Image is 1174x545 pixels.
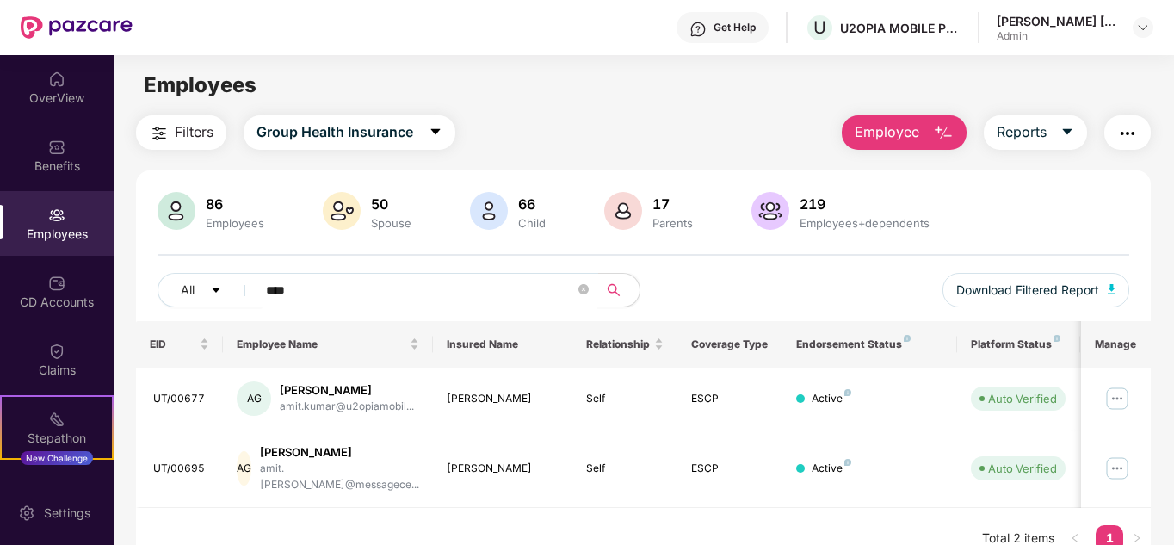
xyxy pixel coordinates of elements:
[48,275,65,292] img: svg+xml;base64,PHN2ZyBpZD0iQ0RfQWNjb3VudHMiIGRhdGEtbmFtZT0iQ0QgQWNjb3VudHMiIHhtbG5zPSJodHRwOi8vd3...
[689,21,707,38] img: svg+xml;base64,PHN2ZyBpZD0iSGVscC0zMngzMiIgeG1sbnM9Imh0dHA6Ly93d3cudzMub3JnLzIwMDAvc3ZnIiB3aWR0aD...
[988,460,1057,477] div: Auto Verified
[751,192,789,230] img: svg+xml;base64,PHN2ZyB4bWxucz0iaHR0cDovL3d3dy53My5vcmcvMjAwMC9zdmciIHhtbG5zOnhsaW5rPSJodHRwOi8vd3...
[368,216,415,230] div: Spouse
[256,121,413,143] span: Group Health Insurance
[136,115,226,150] button: Filters
[1070,533,1080,543] span: left
[515,216,549,230] div: Child
[2,430,112,447] div: Stepathon
[433,321,573,368] th: Insured Name
[39,505,96,522] div: Settings
[691,461,769,477] div: ESCP
[158,273,263,307] button: Allcaret-down
[447,461,559,477] div: [PERSON_NAME]
[714,21,756,34] div: Get Help
[202,195,268,213] div: 86
[578,282,589,299] span: close-circle
[149,123,170,144] img: svg+xml;base64,PHN2ZyB4bWxucz0iaHR0cDovL3d3dy53My5vcmcvMjAwMC9zdmciIHdpZHRoPSIyNCIgaGVpZ2h0PSIyNC...
[1060,125,1074,140] span: caret-down
[1117,123,1138,144] img: svg+xml;base64,PHN2ZyB4bWxucz0iaHR0cDovL3d3dy53My5vcmcvMjAwMC9zdmciIHdpZHRoPSIyNCIgaGVpZ2h0PSIyNC...
[812,391,851,407] div: Active
[48,411,65,428] img: svg+xml;base64,PHN2ZyB4bWxucz0iaHR0cDovL3d3dy53My5vcmcvMjAwMC9zdmciIHdpZHRoPSIyMSIgaGVpZ2h0PSIyMC...
[984,115,1087,150] button: Reportscaret-down
[572,321,677,368] th: Relationship
[237,451,251,486] div: AG
[18,505,35,522] img: svg+xml;base64,PHN2ZyBpZD0iU2V0dGluZy0yMHgyMCIgeG1sbnM9Imh0dHA6Ly93d3cudzMub3JnLzIwMDAvc3ZnIiB3aW...
[997,13,1117,29] div: [PERSON_NAME] [PERSON_NAME]
[368,195,415,213] div: 50
[649,216,696,230] div: Parents
[597,273,640,307] button: search
[21,16,133,39] img: New Pazcare Logo
[604,192,642,230] img: svg+xml;base64,PHN2ZyB4bWxucz0iaHR0cDovL3d3dy53My5vcmcvMjAwMC9zdmciIHhtbG5zOnhsaW5rPSJodHRwOi8vd3...
[48,71,65,88] img: svg+xml;base64,PHN2ZyBpZD0iSG9tZSIgeG1sbnM9Imh0dHA6Ly93d3cudzMub3JnLzIwMDAvc3ZnIiB3aWR0aD0iMjAiIG...
[280,382,414,399] div: [PERSON_NAME]
[586,338,651,351] span: Relationship
[48,343,65,360] img: svg+xml;base64,PHN2ZyBpZD0iQ2xhaW0iIHhtbG5zPSJodHRwOi8vd3d3LnczLm9yZy8yMDAwL3N2ZyIgd2lkdGg9IjIwIi...
[429,125,442,140] span: caret-down
[844,459,851,466] img: svg+xml;base64,PHN2ZyB4bWxucz0iaHR0cDovL3d3dy53My5vcmcvMjAwMC9zdmciIHdpZHRoPSI4IiBoZWlnaHQ9IjgiIH...
[223,321,433,368] th: Employee Name
[933,123,954,144] img: svg+xml;base64,PHN2ZyB4bWxucz0iaHR0cDovL3d3dy53My5vcmcvMjAwMC9zdmciIHhtbG5zOnhsaW5rPSJodHRwOi8vd3...
[280,399,414,415] div: amit.kumar@u2opiamobil...
[796,195,933,213] div: 219
[904,335,911,342] img: svg+xml;base64,PHN2ZyB4bWxucz0iaHR0cDovL3d3dy53My5vcmcvMjAwMC9zdmciIHdpZHRoPSI4IiBoZWlnaHQ9IjgiIH...
[578,284,589,294] span: close-circle
[844,389,851,396] img: svg+xml;base64,PHN2ZyB4bWxucz0iaHR0cDovL3d3dy53My5vcmcvMjAwMC9zdmciIHdpZHRoPSI4IiBoZWlnaHQ9IjgiIH...
[997,121,1047,143] span: Reports
[153,391,210,407] div: UT/00677
[202,216,268,230] div: Employees
[150,338,197,351] span: EID
[260,461,419,493] div: amit.[PERSON_NAME]@messagece...
[597,283,631,297] span: search
[1108,284,1116,294] img: svg+xml;base64,PHN2ZyB4bWxucz0iaHR0cDovL3d3dy53My5vcmcvMjAwMC9zdmciIHhtbG5zOnhsaW5rPSJodHRwOi8vd3...
[158,192,195,230] img: svg+xml;base64,PHN2ZyB4bWxucz0iaHR0cDovL3d3dy53My5vcmcvMjAwMC9zdmciIHhtbG5zOnhsaW5rPSJodHRwOi8vd3...
[1081,321,1151,368] th: Manage
[855,121,919,143] span: Employee
[153,461,210,477] div: UT/00695
[323,192,361,230] img: svg+xml;base64,PHN2ZyB4bWxucz0iaHR0cDovL3d3dy53My5vcmcvMjAwMC9zdmciIHhtbG5zOnhsaW5rPSJodHRwOi8vd3...
[1103,385,1131,412] img: manageButton
[21,451,93,465] div: New Challenge
[649,195,696,213] div: 17
[812,461,851,477] div: Active
[237,381,271,416] div: AG
[136,321,224,368] th: EID
[1054,335,1060,342] img: svg+xml;base64,PHN2ZyB4bWxucz0iaHR0cDovL3d3dy53My5vcmcvMjAwMC9zdmciIHdpZHRoPSI4IiBoZWlnaHQ9IjgiIH...
[586,391,664,407] div: Self
[515,195,549,213] div: 66
[48,139,65,156] img: svg+xml;base64,PHN2ZyBpZD0iQmVuZWZpdHMiIHhtbG5zPSJodHRwOi8vd3d3LnczLm9yZy8yMDAwL3N2ZyIgd2lkdGg9Ij...
[175,121,213,143] span: Filters
[1103,455,1131,482] img: manageButton
[1136,21,1150,34] img: svg+xml;base64,PHN2ZyBpZD0iRHJvcGRvd24tMzJ4MzIiIHhtbG5zPSJodHRwOi8vd3d3LnczLm9yZy8yMDAwL3N2ZyIgd2...
[813,17,826,38] span: U
[48,207,65,224] img: svg+xml;base64,PHN2ZyBpZD0iRW1wbG95ZWVzIiB4bWxucz0iaHR0cDovL3d3dy53My5vcmcvMjAwMC9zdmciIHdpZHRoPS...
[840,20,961,36] div: U2OPIA MOBILE PRIVATE LIMITED
[988,390,1057,407] div: Auto Verified
[842,115,967,150] button: Employee
[48,479,65,496] img: svg+xml;base64,PHN2ZyBpZD0iRW5kb3JzZW1lbnRzIiB4bWxucz0iaHR0cDovL3d3dy53My5vcmcvMjAwMC9zdmciIHdpZH...
[997,29,1117,43] div: Admin
[210,284,222,298] span: caret-down
[237,338,406,351] span: Employee Name
[677,321,782,368] th: Coverage Type
[942,273,1130,307] button: Download Filtered Report
[796,216,933,230] div: Employees+dependents
[691,391,769,407] div: ESCP
[447,391,559,407] div: [PERSON_NAME]
[244,115,455,150] button: Group Health Insurancecaret-down
[470,192,508,230] img: svg+xml;base64,PHN2ZyB4bWxucz0iaHR0cDovL3d3dy53My5vcmcvMjAwMC9zdmciIHhtbG5zOnhsaW5rPSJodHRwOi8vd3...
[796,338,943,351] div: Endorsement Status
[971,338,1066,351] div: Platform Status
[956,281,1099,300] span: Download Filtered Report
[260,444,419,461] div: [PERSON_NAME]
[1132,533,1142,543] span: right
[181,281,195,300] span: All
[586,461,664,477] div: Self
[144,72,256,97] span: Employees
